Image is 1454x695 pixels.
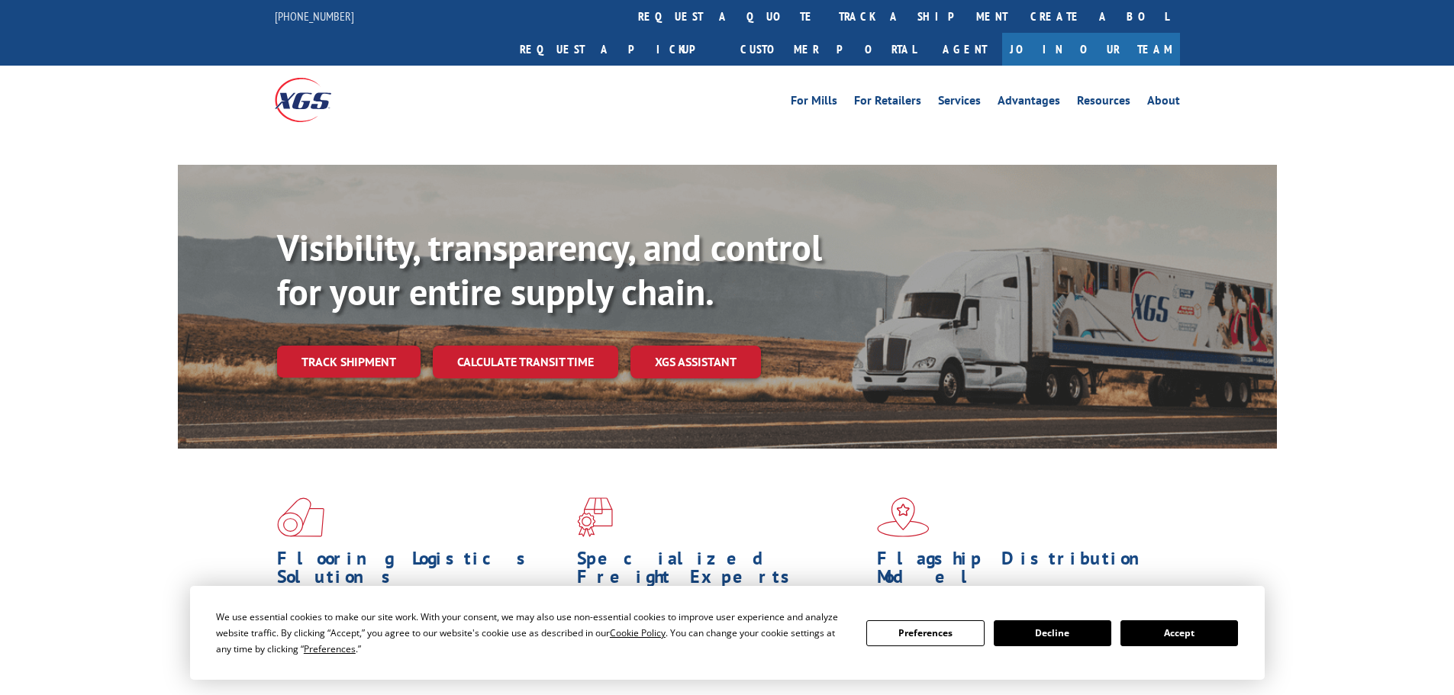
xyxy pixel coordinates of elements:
[630,346,761,378] a: XGS ASSISTANT
[1002,33,1180,66] a: Join Our Team
[927,33,1002,66] a: Agent
[610,626,666,639] span: Cookie Policy
[277,497,324,537] img: xgs-icon-total-supply-chain-intelligence-red
[938,95,981,111] a: Services
[577,497,613,537] img: xgs-icon-focused-on-flooring-red
[1147,95,1180,111] a: About
[877,497,930,537] img: xgs-icon-flagship-distribution-model-red
[1077,95,1130,111] a: Resources
[998,95,1060,111] a: Advantages
[216,609,848,657] div: We use essential cookies to make our site work. With your consent, we may also use non-essential ...
[277,224,822,315] b: Visibility, transparency, and control for your entire supply chain.
[577,549,866,594] h1: Specialized Freight Experts
[190,586,1265,680] div: Cookie Consent Prompt
[433,346,618,378] a: Calculate transit time
[275,8,354,24] a: [PHONE_NUMBER]
[877,549,1165,594] h1: Flagship Distribution Model
[304,642,356,655] span: Preferences
[508,33,729,66] a: Request a pickup
[1120,620,1238,646] button: Accept
[854,95,921,111] a: For Retailers
[791,95,837,111] a: For Mills
[277,346,421,378] a: Track shipment
[994,620,1111,646] button: Decline
[277,549,566,594] h1: Flooring Logistics Solutions
[866,620,984,646] button: Preferences
[729,33,927,66] a: Customer Portal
